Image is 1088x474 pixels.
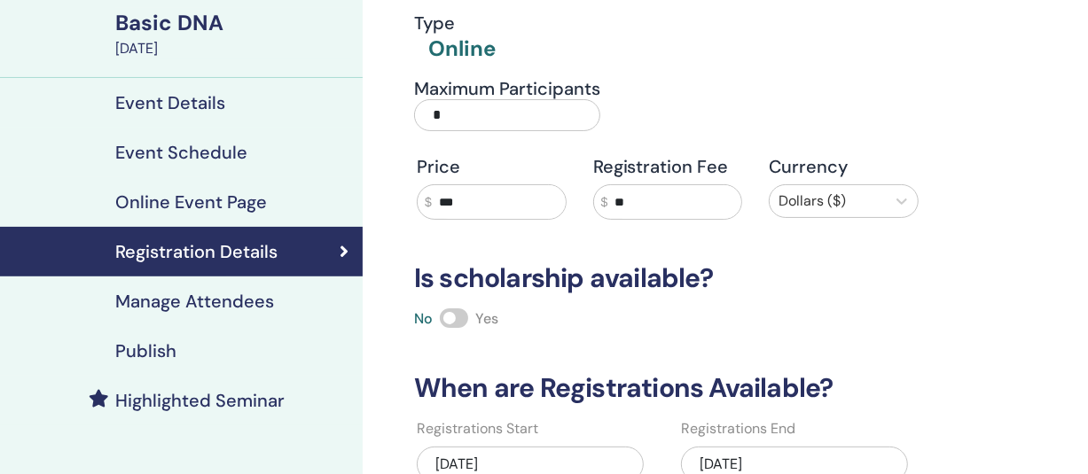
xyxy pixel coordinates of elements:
[769,156,919,177] h4: Currency
[115,92,225,113] h4: Event Details
[105,8,363,59] a: Basic DNA[DATE]
[403,262,932,294] h3: Is scholarship available?
[425,193,432,212] span: $
[414,78,600,99] h4: Maximum Participants
[414,12,496,34] h4: Type
[601,193,608,212] span: $
[115,142,247,163] h4: Event Schedule
[414,99,600,131] input: Maximum Participants
[417,156,567,177] h4: Price
[403,372,932,404] h3: When are Registrations Available?
[417,418,538,439] label: Registrations Start
[115,291,274,312] h4: Manage Attendees
[115,191,267,213] h4: Online Event Page
[414,309,433,328] span: No
[115,38,352,59] div: [DATE]
[475,309,498,328] span: Yes
[593,156,743,177] h4: Registration Fee
[115,8,352,38] div: Basic DNA
[115,241,278,262] h4: Registration Details
[681,418,795,439] label: Registrations End
[428,34,496,64] div: Online
[115,390,285,411] h4: Highlighted Seminar
[115,340,176,361] h4: Publish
